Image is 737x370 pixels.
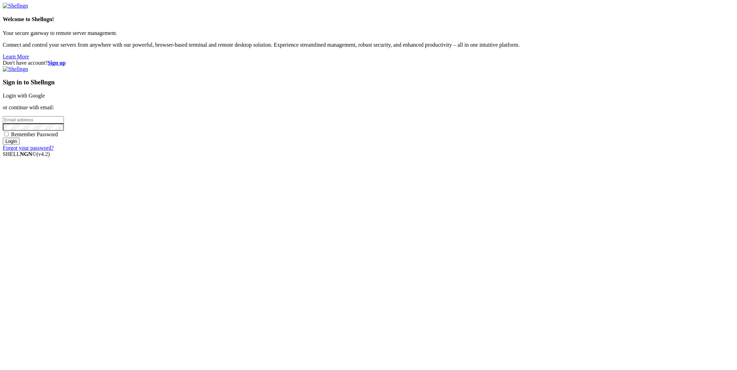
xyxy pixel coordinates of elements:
img: Shellngn [3,3,28,9]
p: Connect and control your servers from anywhere with our powerful, browser-based terminal and remo... [3,42,734,48]
a: Login with Google [3,93,45,99]
h3: Sign in to Shellngn [3,78,734,86]
a: Forgot your password? [3,145,54,151]
input: Login [3,138,20,145]
span: Remember Password [11,131,58,137]
p: or continue with email: [3,104,734,111]
input: Remember Password [4,132,9,136]
img: Shellngn [3,66,28,72]
span: 4.2.0 [37,151,50,157]
p: Your secure gateway to remote server management. [3,30,734,36]
input: Email address [3,116,64,123]
a: Sign up [48,60,66,66]
h4: Welcome to Shellngn! [3,16,734,22]
b: NGN [20,151,32,157]
span: SHELL © [3,151,50,157]
a: Learn More [3,54,29,59]
div: Don't have account? [3,60,734,66]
